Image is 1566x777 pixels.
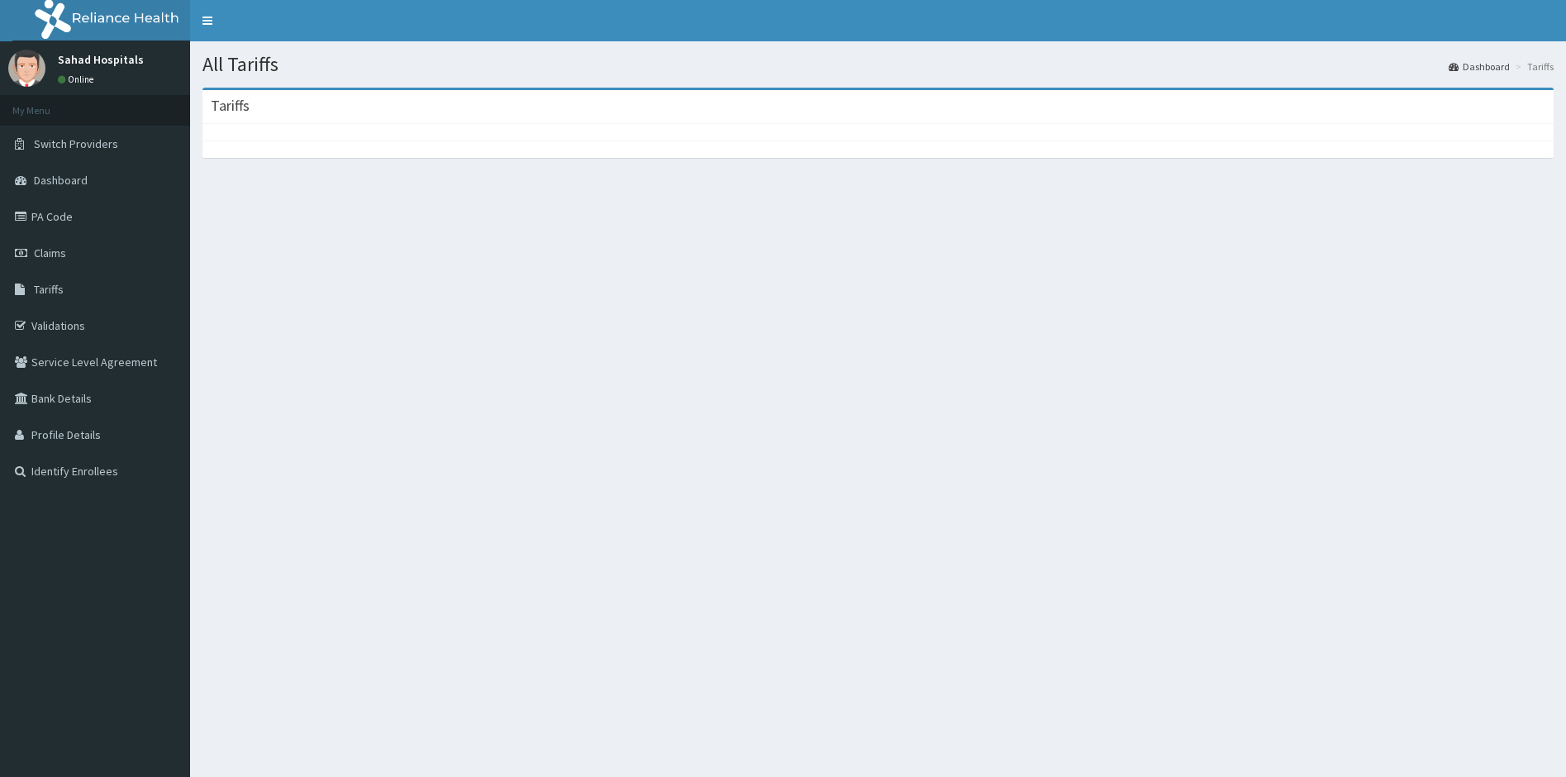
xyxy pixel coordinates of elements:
[58,74,98,85] a: Online
[34,173,88,188] span: Dashboard
[8,50,45,87] img: User Image
[34,245,66,260] span: Claims
[1449,60,1510,74] a: Dashboard
[34,282,64,297] span: Tariffs
[1511,60,1554,74] li: Tariffs
[34,136,118,151] span: Switch Providers
[58,54,144,65] p: Sahad Hospitals
[202,54,1554,75] h1: All Tariffs
[211,98,250,113] h3: Tariffs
